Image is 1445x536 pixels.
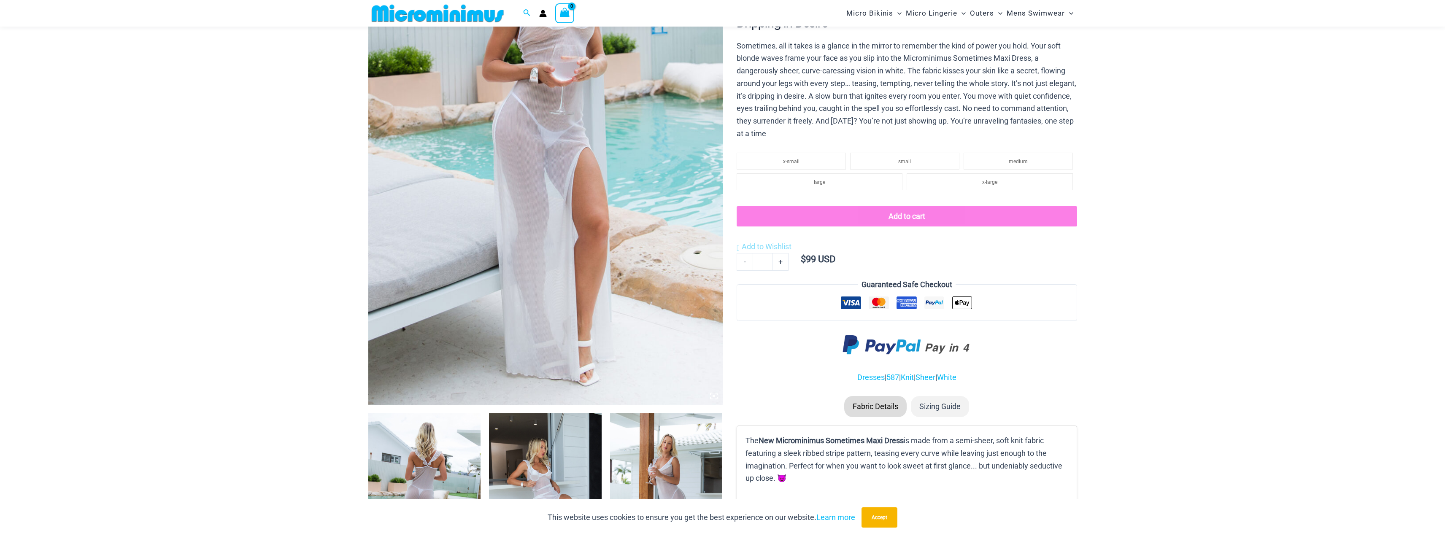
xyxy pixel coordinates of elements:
[1065,3,1073,24] span: Menu Toggle
[737,371,1077,384] p: | | | |
[555,3,575,23] a: View Shopping Cart, empty
[906,3,957,24] span: Micro Lingerie
[957,3,966,24] span: Menu Toggle
[1009,159,1028,164] span: medium
[968,3,1005,24] a: OutersMenu ToggleMenu Toggle
[539,10,547,17] a: Account icon link
[911,396,969,417] li: Sizing Guide
[759,436,904,445] b: New Microminimus Sometimes Maxi Dress
[862,507,897,528] button: Accept
[844,396,907,417] li: Fabric Details
[523,8,531,19] a: Search icon link
[907,173,1072,190] li: x-large
[846,3,893,24] span: Micro Bikinis
[737,240,791,253] a: Add to Wishlist
[737,206,1077,226] button: Add to cart
[904,3,968,24] a: Micro LingerieMenu ToggleMenu Toggle
[368,4,507,23] img: MM SHOP LOGO FLAT
[737,40,1077,140] p: Sometimes, all it takes is a glance in the mirror to remember the kind of power you hold. Your so...
[982,179,997,185] span: x-large
[737,253,753,271] a: -
[742,242,791,251] span: Add to Wishlist
[886,373,899,382] a: 587
[893,3,902,24] span: Menu Toggle
[737,153,846,170] li: x-small
[737,173,902,190] li: large
[843,1,1077,25] nav: Site Navigation
[858,278,956,291] legend: Guaranteed Safe Checkout
[816,513,855,522] a: Learn more
[964,153,1073,170] li: medium
[548,511,855,524] p: This website uses cookies to ensure you get the best experience on our website.
[753,253,772,271] input: Product quantity
[783,159,799,164] span: x-small
[850,153,959,170] li: small
[857,373,885,382] a: Dresses
[1005,3,1075,24] a: Mens SwimwearMenu ToggleMenu Toggle
[898,159,911,164] span: small
[901,373,914,382] a: Knit
[1007,3,1065,24] span: Mens Swimwear
[970,3,994,24] span: Outers
[772,253,789,271] a: +
[937,373,956,382] a: White
[916,373,935,382] a: Sheer
[994,3,1002,24] span: Menu Toggle
[801,254,806,264] span: $
[814,179,825,185] span: large
[801,254,835,264] bdi: 99 USD
[745,434,1068,485] p: The is made from a semi-sheer, soft knit fabric featuring a sleek ribbed stripe pattern, teasing ...
[844,3,904,24] a: Micro BikinisMenu ToggleMenu Toggle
